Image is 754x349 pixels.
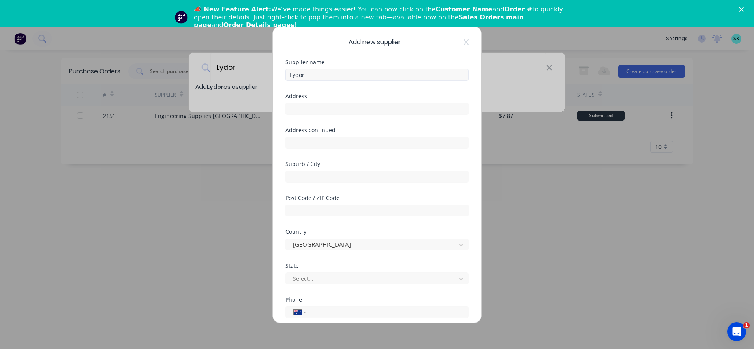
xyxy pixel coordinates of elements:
div: Supplier name [285,59,469,65]
b: Customer Name [435,6,492,13]
div: State [285,263,469,268]
div: Close [739,7,747,12]
div: Country [285,229,469,234]
b: 📣 New Feature Alert: [194,6,271,13]
b: Sales Orders main page [194,13,523,29]
iframe: Intercom live chat [727,322,746,341]
div: Address [285,93,469,99]
span: Add new supplier [349,37,401,47]
div: Address continued [285,127,469,133]
div: Post Code / ZIP Code [285,195,469,200]
img: Profile image for Team [175,11,188,24]
span: 1 [743,322,750,328]
b: Order Details pages [223,21,294,29]
b: Order # [505,6,533,13]
div: Phone [285,297,469,302]
div: Suburb / City [285,161,469,166]
div: We’ve made things easier! You can now click on the and to quickly open their details. Just right-... [194,6,566,29]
